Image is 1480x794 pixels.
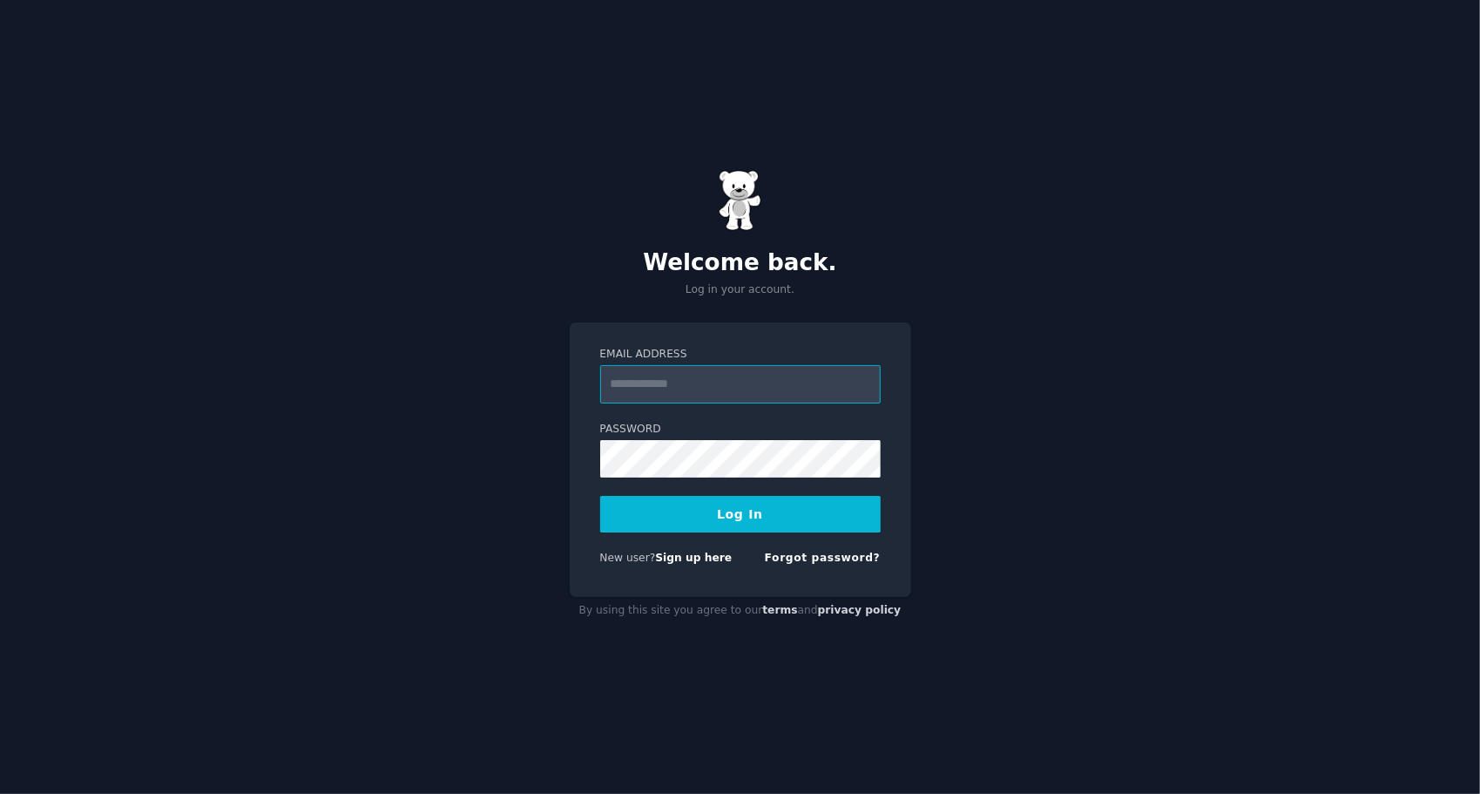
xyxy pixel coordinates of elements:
p: Log in your account. [570,282,911,298]
a: Forgot password? [765,552,881,564]
a: Sign up here [655,552,732,564]
div: By using this site you agree to our and [570,597,911,625]
img: Gummy Bear [719,170,762,231]
a: terms [762,604,797,616]
h2: Welcome back. [570,249,911,277]
label: Password [600,422,881,438]
span: New user? [600,552,656,564]
a: privacy policy [818,604,902,616]
button: Log In [600,496,881,533]
label: Email Address [600,347,881,363]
